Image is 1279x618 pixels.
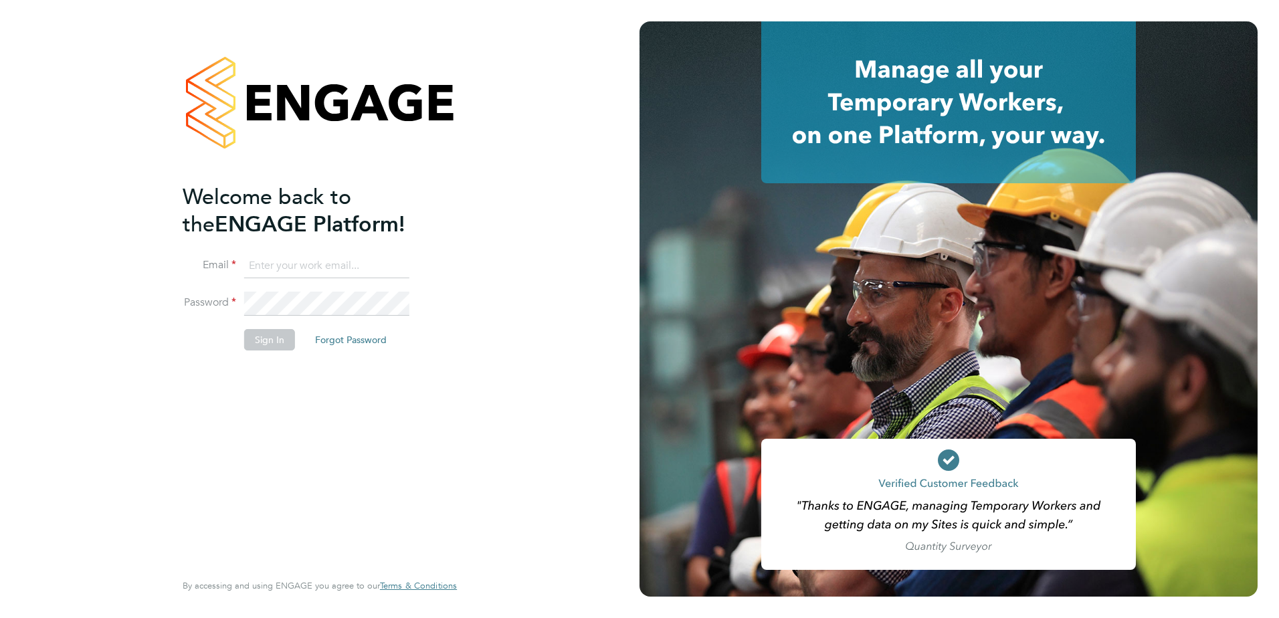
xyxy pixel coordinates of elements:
[183,296,236,310] label: Password
[244,254,409,278] input: Enter your work email...
[380,581,457,591] a: Terms & Conditions
[183,183,444,238] h2: ENGAGE Platform!
[304,329,397,350] button: Forgot Password
[183,258,236,272] label: Email
[244,329,295,350] button: Sign In
[183,184,351,237] span: Welcome back to the
[183,580,457,591] span: By accessing and using ENGAGE you agree to our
